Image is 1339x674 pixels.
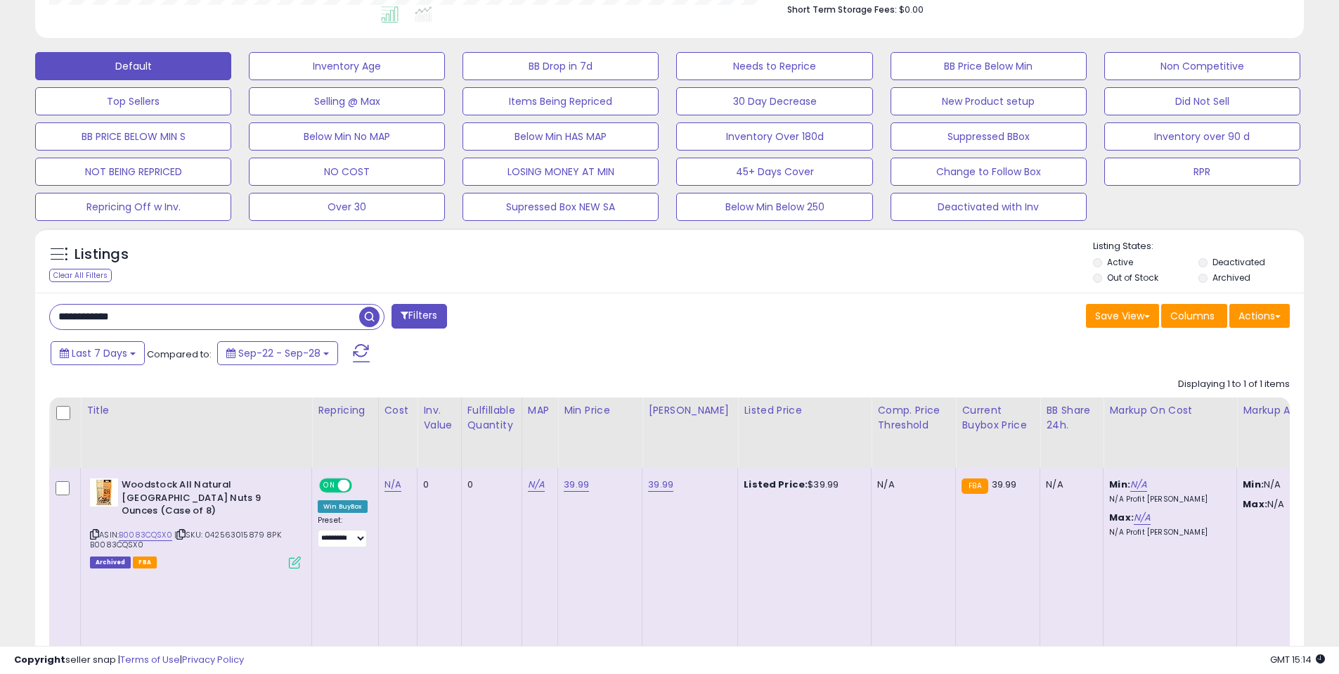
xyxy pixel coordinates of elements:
span: 2025-10-7 15:14 GMT [1270,653,1325,666]
a: N/A [1130,478,1147,492]
div: Displaying 1 to 1 of 1 items [1178,378,1290,391]
p: Listing States: [1093,240,1304,253]
b: Max: [1109,511,1134,524]
div: Markup on Cost [1109,403,1231,418]
button: Sep-22 - Sep-28 [217,341,338,365]
div: Comp. Price Threshold [877,403,950,433]
button: Below Min HAS MAP [462,122,659,151]
div: seller snap | | [14,654,244,667]
button: BB PRICE BELOW MIN S [35,122,231,151]
span: OFF [350,480,373,492]
button: Filters [392,304,446,329]
div: Min Price [564,403,636,418]
label: Out of Stock [1107,272,1158,284]
span: 39.99 [992,478,1017,491]
a: Privacy Policy [182,653,244,666]
button: Supressed Box NEW SA [462,193,659,221]
button: Non Competitive [1104,52,1300,80]
button: Actions [1229,304,1290,328]
button: Last 7 Days [51,341,145,365]
p: N/A Profit [PERSON_NAME] [1109,495,1226,504]
div: Cost [384,403,412,418]
button: Save View [1086,304,1159,328]
button: Items Being Repriced [462,87,659,115]
button: Suppressed BBox [891,122,1087,151]
div: 0 [423,478,450,491]
button: Inventory Age [249,52,445,80]
button: NO COST [249,158,445,186]
span: | SKU: 042563015879 8PK B0083CQSX0 [90,529,281,550]
div: 0 [467,478,511,491]
span: Columns [1170,309,1215,323]
label: Active [1107,256,1133,268]
h5: Listings [75,245,129,265]
div: Preset: [318,516,368,547]
p: N/A Profit [PERSON_NAME] [1109,528,1226,538]
div: Listed Price [744,403,865,418]
a: N/A [1134,511,1151,525]
button: Below Min Below 250 [676,193,872,221]
a: 39.99 [648,478,673,492]
th: The percentage added to the cost of goods (COGS) that forms the calculator for Min & Max prices. [1104,398,1237,468]
button: Inventory over 90 d [1104,122,1300,151]
button: New Product setup [891,87,1087,115]
button: Columns [1161,304,1227,328]
div: Repricing [318,403,373,418]
button: Inventory Over 180d [676,122,872,151]
span: Compared to: [147,348,212,361]
div: Current Buybox Price [962,403,1034,433]
button: LOSING MONEY AT MIN [462,158,659,186]
button: 45+ Days Cover [676,158,872,186]
button: Default [35,52,231,80]
div: ASIN: [90,478,301,567]
button: Top Sellers [35,87,231,115]
b: Min: [1109,478,1130,491]
div: N/A [877,478,945,491]
div: Inv. value [423,403,455,433]
button: Selling @ Max [249,87,445,115]
b: Listed Price: [744,478,808,491]
div: Fulfillable Quantity [467,403,516,433]
button: BB Price Below Min [891,52,1087,80]
div: N/A [1046,478,1092,491]
span: FBA [133,557,157,568]
button: RPR [1104,158,1300,186]
strong: Max: [1243,497,1267,511]
button: 30 Day Decrease [676,87,872,115]
button: Over 30 [249,193,445,221]
label: Deactivated [1212,256,1265,268]
a: N/A [528,478,545,492]
img: 41LDG7uMOpS._SL40_.jpg [90,478,118,507]
button: Below Min No MAP [249,122,445,151]
button: Repricing Off w Inv. [35,193,231,221]
div: $39.99 [744,478,860,491]
span: Sep-22 - Sep-28 [238,346,321,360]
div: Title [86,403,306,418]
button: NOT BEING REPRICED [35,158,231,186]
div: [PERSON_NAME] [648,403,732,418]
strong: Min: [1243,478,1264,491]
div: BB Share 24h. [1046,403,1097,433]
a: B0083CQSX0 [119,529,172,541]
a: N/A [384,478,401,492]
b: Woodstock All Natural [GEOGRAPHIC_DATA] Nuts 9 Ounces (Case of 8) [122,478,292,521]
strong: Copyright [14,653,65,666]
button: Deactivated with Inv [891,193,1087,221]
span: Last 7 Days [72,346,127,360]
button: BB Drop in 7d [462,52,659,80]
b: Short Term Storage Fees: [787,4,897,15]
button: Needs to Reprice [676,52,872,80]
label: Archived [1212,272,1250,284]
a: 39.99 [564,478,589,492]
span: ON [321,480,338,492]
div: MAP [528,403,552,418]
div: Win BuyBox [318,500,368,513]
button: Change to Follow Box [891,158,1087,186]
span: Listings that have been deleted from Seller Central [90,557,131,568]
a: Terms of Use [120,653,180,666]
button: Did Not Sell [1104,87,1300,115]
span: $0.00 [899,3,924,16]
small: FBA [962,478,988,494]
div: Clear All Filters [49,269,112,282]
